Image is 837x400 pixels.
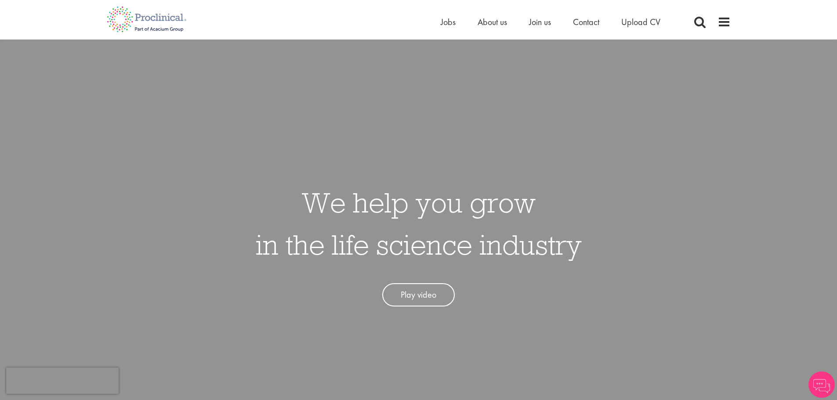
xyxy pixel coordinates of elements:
a: Upload CV [621,16,660,28]
h1: We help you grow in the life science industry [256,181,582,266]
a: Contact [573,16,599,28]
img: Chatbot [808,371,835,398]
a: About us [478,16,507,28]
a: Play video [382,283,455,306]
a: Join us [529,16,551,28]
a: Jobs [441,16,456,28]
